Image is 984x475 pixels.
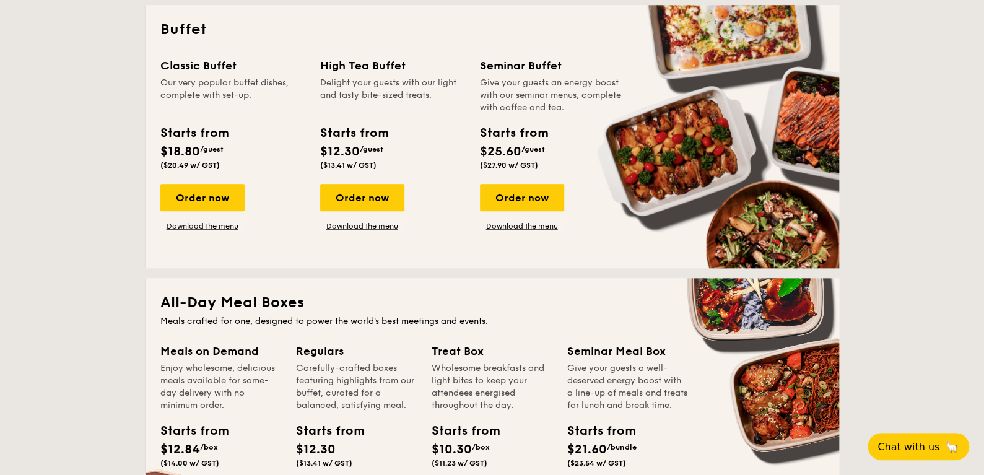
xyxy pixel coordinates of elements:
[320,161,377,170] span: ($13.41 w/ GST)
[944,440,959,454] span: 🦙
[296,459,352,468] span: ($13.41 w/ GST)
[567,442,607,457] span: $21.60
[472,443,490,451] span: /box
[868,433,969,460] button: Chat with us🦙
[320,144,360,159] span: $12.30
[296,362,417,412] div: Carefully-crafted boxes featuring highlights from our buffet, curated for a balanced, satisfying ...
[320,77,465,114] div: Delight your guests with our light and tasty bite-sized treats.
[160,442,200,457] span: $12.84
[432,362,552,412] div: Wholesome breakfasts and light bites to keep your attendees energised throughout the day.
[160,144,200,159] span: $18.80
[160,362,281,412] div: Enjoy wholesome, delicious meals available for same-day delivery with no minimum order.
[480,161,538,170] span: ($27.90 w/ GST)
[160,459,219,468] span: ($14.00 w/ GST)
[200,145,224,154] span: /guest
[567,342,688,360] div: Seminar Meal Box
[160,293,824,313] h2: All-Day Meal Boxes
[432,342,552,360] div: Treat Box
[160,315,824,328] div: Meals crafted for one, designed to power the world's best meetings and events.
[432,459,487,468] span: ($11.23 w/ GST)
[160,20,824,40] h2: Buffet
[480,77,625,114] div: Give your guests an energy boost with our seminar menus, complete with coffee and tea.
[432,442,472,457] span: $10.30
[480,184,564,211] div: Order now
[432,422,487,440] div: Starts from
[160,77,305,114] div: Our very popular buffet dishes, complete with set-up.
[521,145,545,154] span: /guest
[296,342,417,360] div: Regulars
[296,442,336,457] span: $12.30
[160,221,245,231] a: Download the menu
[877,441,939,453] span: Chat with us
[160,184,245,211] div: Order now
[567,362,688,412] div: Give your guests a well-deserved energy boost with a line-up of meals and treats for lunch and br...
[480,57,625,74] div: Seminar Buffet
[200,443,218,451] span: /box
[320,221,404,231] a: Download the menu
[480,221,564,231] a: Download the menu
[160,342,281,360] div: Meals on Demand
[607,443,637,451] span: /bundle
[296,422,352,440] div: Starts from
[160,124,228,142] div: Starts from
[567,459,626,468] span: ($23.54 w/ GST)
[567,422,623,440] div: Starts from
[160,57,305,74] div: Classic Buffet
[480,144,521,159] span: $25.60
[360,145,383,154] span: /guest
[320,124,388,142] div: Starts from
[320,184,404,211] div: Order now
[160,422,216,440] div: Starts from
[160,161,220,170] span: ($20.49 w/ GST)
[480,124,547,142] div: Starts from
[320,57,465,74] div: High Tea Buffet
